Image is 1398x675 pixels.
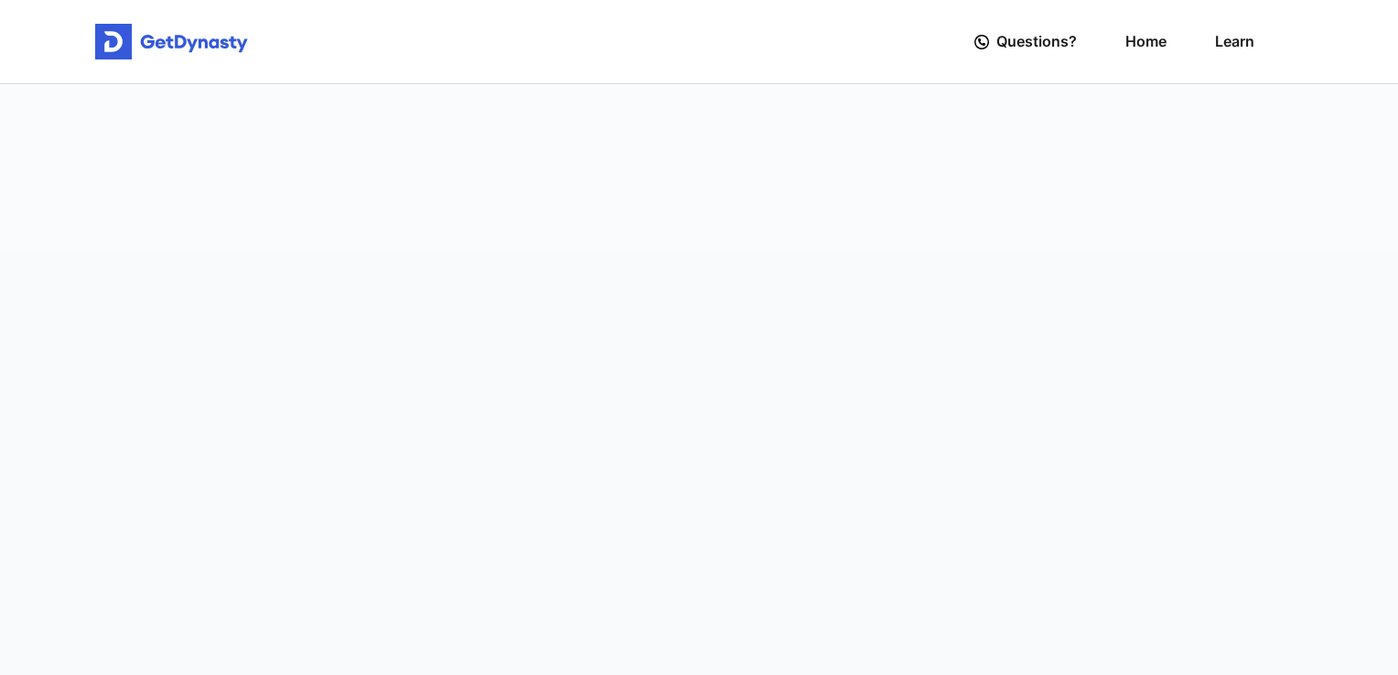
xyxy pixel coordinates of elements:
a: Questions? [974,16,1077,68]
img: Get started for free with Dynasty Trust Company [95,24,248,60]
a: Learn [1215,16,1254,68]
span: Questions? [996,25,1077,59]
a: Home [1125,16,1167,68]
